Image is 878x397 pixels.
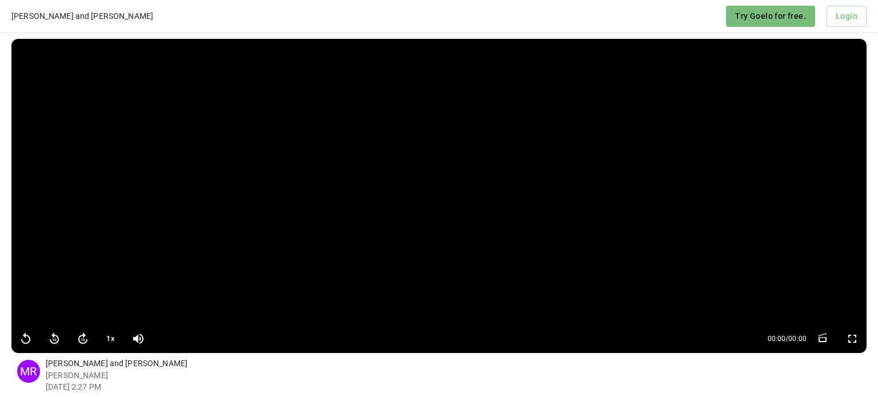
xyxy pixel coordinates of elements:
span: 00:00 / 00:00 [768,334,807,344]
button: Login [827,6,867,27]
p: [PERSON_NAME] [DATE] 2:27 PM [46,370,867,392]
div: [PERSON_NAME] and [PERSON_NAME] [11,10,715,22]
p: [PERSON_NAME] and [PERSON_NAME] [46,358,867,370]
a: Try Goelo for free. [726,6,815,27]
div: MR [17,360,40,383]
button: 1x [100,327,121,350]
